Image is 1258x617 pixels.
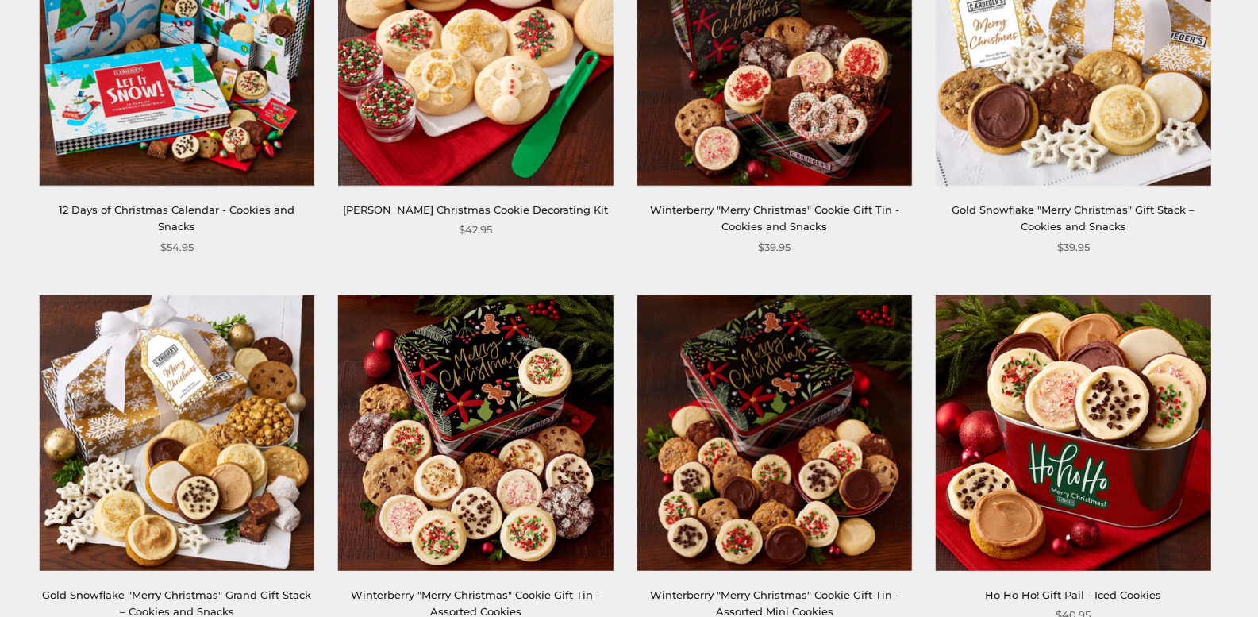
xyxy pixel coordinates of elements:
span: $39.95 [1057,239,1090,256]
span: $39.95 [758,239,791,256]
img: Ho Ho Ho! Gift Pail - Iced Cookies [936,295,1210,570]
iframe: Sign Up via Text for Offers [13,557,164,604]
img: Winterberry "Merry Christmas" Cookie Gift Tin - Assorted Cookies [338,295,613,570]
a: Winterberry "Merry Christmas" Cookie Gift Tin - Cookies and Snacks [650,203,899,233]
a: [PERSON_NAME] Christmas Cookie Decorating Kit [343,203,608,216]
a: Ho Ho Ho! Gift Pail - Iced Cookies [985,588,1161,601]
a: 12 Days of Christmas Calendar - Cookies and Snacks [59,203,294,233]
img: Winterberry "Merry Christmas" Cookie Gift Tin - Assorted Mini Cookies [637,295,912,570]
a: Gold Snowflake "Merry Christmas" Gift Stack – Cookies and Snacks [952,203,1195,233]
span: $42.95 [459,222,492,238]
img: Gold Snowflake "Merry Christmas" Grand Gift Stack – Cookies and Snacks [40,295,314,570]
span: $54.95 [160,239,194,256]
